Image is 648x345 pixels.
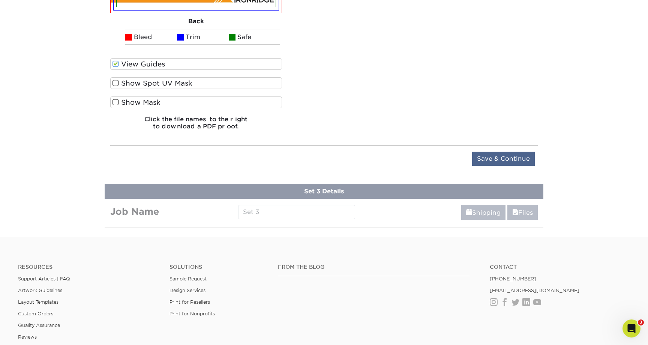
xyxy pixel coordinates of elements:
[490,288,579,293] a: [EMAIL_ADDRESS][DOMAIN_NAME]
[110,58,282,70] label: View Guides
[472,152,535,166] input: Save & Continue
[18,276,70,282] a: Support Articles | FAQ
[125,30,177,45] li: Bleed
[507,205,538,220] a: Files
[177,30,229,45] li: Trim
[169,288,205,293] a: Design Services
[461,205,505,220] a: Shipping
[18,299,58,305] a: Layout Templates
[18,264,158,270] h4: Resources
[169,264,267,270] h4: Solutions
[110,116,282,136] h6: Click the file names to the right to download a PDF proof.
[169,276,207,282] a: Sample Request
[278,264,470,270] h4: From the Blog
[2,322,64,342] iframe: Google Customer Reviews
[169,311,215,316] a: Print for Nonprofits
[512,209,518,216] span: files
[466,209,472,216] span: shipping
[490,276,536,282] a: [PHONE_NUMBER]
[638,319,644,325] span: 3
[110,13,282,30] div: Back
[110,96,282,108] label: Show Mask
[169,299,210,305] a: Print for Resellers
[18,311,53,316] a: Custom Orders
[18,288,62,293] a: Artwork Guidelines
[229,30,280,45] li: Safe
[110,77,282,89] label: Show Spot UV Mask
[622,319,640,337] iframe: Intercom live chat
[490,264,630,270] a: Contact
